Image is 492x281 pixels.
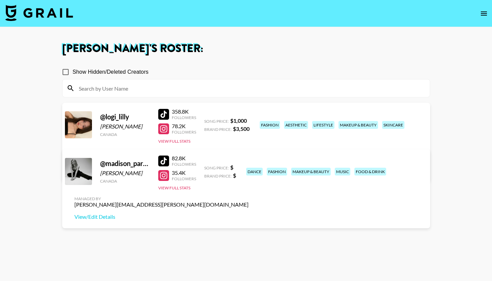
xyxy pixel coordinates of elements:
div: [PERSON_NAME][EMAIL_ADDRESS][PERSON_NAME][DOMAIN_NAME] [74,201,249,208]
strong: $ 1,000 [230,117,247,124]
span: Brand Price: [204,173,232,179]
button: View Full Stats [158,185,190,190]
div: [PERSON_NAME] [100,170,150,177]
div: Followers [172,115,196,120]
div: Followers [172,162,196,167]
div: 78.2K [172,123,196,130]
button: View Full Stats [158,139,190,144]
div: music [335,168,350,175]
div: Canada [100,179,150,184]
div: dance [246,168,263,175]
div: Followers [172,176,196,181]
span: Show Hidden/Deleted Creators [73,68,149,76]
div: Followers [172,130,196,135]
input: Search by User Name [75,83,426,94]
span: Brand Price: [204,127,232,132]
div: fashion [267,168,287,175]
div: 358.8K [172,108,196,115]
div: fashion [260,121,280,129]
span: Song Price: [204,165,229,170]
span: Song Price: [204,119,229,124]
div: @ madison_parkinson1 [100,159,150,168]
div: aesthetic [284,121,308,129]
div: food & drink [354,168,386,175]
strong: $ 3,500 [233,125,250,132]
div: lifestyle [312,121,334,129]
div: makeup & beauty [291,168,331,175]
strong: $ [233,172,236,179]
div: Canada [100,132,150,137]
div: makeup & beauty [338,121,378,129]
div: [PERSON_NAME] [100,123,150,130]
div: 82.8K [172,155,196,162]
img: Grail Talent [5,5,73,21]
a: View/Edit Details [74,213,249,220]
div: 35.4K [172,169,196,176]
h1: [PERSON_NAME] 's Roster: [62,43,430,54]
div: Managed By [74,196,249,201]
button: open drawer [477,7,491,20]
div: @ logi_lilly [100,113,150,121]
strong: $ [230,164,233,170]
div: skincare [382,121,404,129]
